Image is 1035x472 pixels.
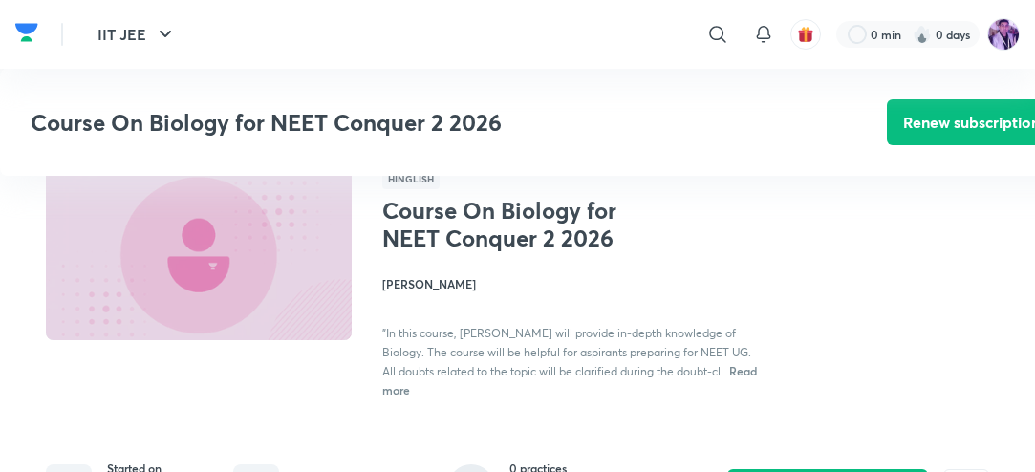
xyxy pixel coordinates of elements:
img: streak [913,25,932,44]
a: Company Logo [15,18,38,52]
h4: [PERSON_NAME] [382,275,760,292]
img: preeti Tripathi [987,18,1020,51]
h1: Course On Biology for NEET Conquer 2 2026 [382,197,658,252]
button: IIT JEE [86,15,188,54]
img: Company Logo [15,18,38,47]
img: avatar [797,26,814,43]
img: Thumbnail [43,166,355,342]
span: Read more [382,363,757,397]
button: avatar [790,19,821,50]
span: "In this course, [PERSON_NAME] will provide in-depth knowledge of Biology. The course will be hel... [382,326,751,378]
span: Hinglish [382,168,440,189]
h3: Course On Biology for NEET Conquer 2 2026 [31,109,779,137]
